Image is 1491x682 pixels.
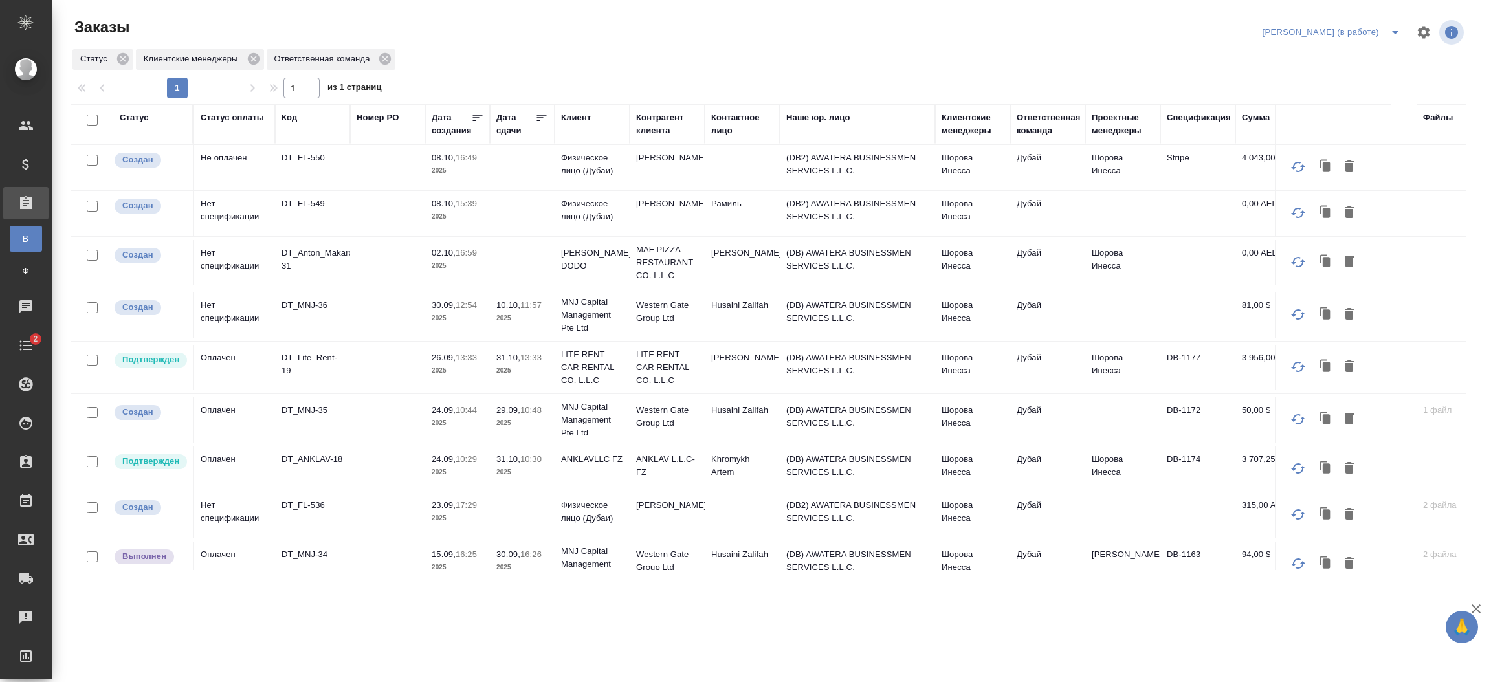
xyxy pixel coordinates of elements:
[780,446,935,492] td: (DB) AWATERA BUSINESSMEN SERVICES L.L.C.
[636,404,698,430] p: Western Gate Group Ltd
[1010,542,1085,587] td: Дубай
[72,49,133,70] div: Статус
[780,542,935,587] td: (DB) AWATERA BUSINESSMEN SERVICES L.L.C.
[456,153,477,162] p: 16:49
[432,300,456,310] p: 30.09,
[432,259,483,272] p: 2025
[1446,611,1478,643] button: 🙏
[432,353,456,362] p: 26.09,
[113,197,186,215] div: Выставляется автоматически при создании заказа
[935,446,1010,492] td: Шорова Инесса
[194,292,275,338] td: Нет спецификации
[1423,499,1485,512] p: 2 файла
[10,258,42,284] a: Ф
[1235,542,1300,587] td: 94,00 $
[122,248,153,261] p: Создан
[636,348,698,387] p: LITE RENT CAR RENTAL CO. L.L.C
[1085,542,1160,587] td: [PERSON_NAME]
[1160,397,1235,443] td: DB-1172
[1338,456,1360,481] button: Удалить
[432,199,456,208] p: 08.10,
[282,299,344,312] p: DT_MNJ-36
[122,455,179,468] p: Подтвержден
[16,265,36,278] span: Ф
[705,542,780,587] td: Husaini Zalifah
[432,164,483,177] p: 2025
[282,404,344,417] p: DT_MNJ-35
[780,145,935,190] td: (DB2) AWATERA BUSINESSMEN SERVICES L.L.C.
[636,453,698,479] p: ANKLAV L.L.C-FZ
[1235,240,1300,285] td: 0,00 AED
[1283,247,1314,278] button: Обновить
[1314,456,1338,481] button: Клонировать
[1235,345,1300,390] td: 3 956,00 AED
[1010,492,1085,538] td: Дубай
[432,417,483,430] p: 2025
[194,542,275,587] td: Оплачен
[561,296,623,335] p: MNJ Capital Management Pte Ltd
[1085,345,1160,390] td: Шорова Инесса
[780,492,935,538] td: (DB2) AWATERA BUSINESSMEN SERVICES L.L.C.
[282,453,344,466] p: DT_ANKLAV-18
[113,499,186,516] div: Выставляется автоматически при создании заказа
[3,329,49,362] a: 2
[1283,351,1314,382] button: Обновить
[561,453,623,466] p: ANKLAVLLC FZ
[267,49,396,70] div: Ответственная команда
[705,240,780,285] td: [PERSON_NAME]
[496,353,520,362] p: 31.10,
[1235,145,1300,190] td: 4 043,00 AED
[561,247,623,272] p: [PERSON_NAME] DODO
[935,145,1010,190] td: Шорова Инесса
[780,345,935,390] td: (DB) AWATERA BUSINESSMEN SERVICES L.L.C.
[1408,17,1439,48] span: Настроить таблицу
[1423,548,1485,561] p: 2 файла
[1235,446,1300,492] td: 3 707,25 AED
[1338,407,1360,432] button: Удалить
[122,353,179,366] p: Подтвержден
[496,364,548,377] p: 2025
[1010,446,1085,492] td: Дубай
[456,300,477,310] p: 12:54
[282,247,344,272] p: DT_Anton_Makarov_DODO-31
[561,151,623,177] p: Физическое лицо (Дубаи)
[113,247,186,264] div: Выставляется автоматически при создании заказа
[1283,499,1314,530] button: Обновить
[1085,240,1160,285] td: Шорова Инесса
[113,351,186,369] div: Выставляет КМ после уточнения всех необходимых деталей и получения согласия клиента на запуск. С ...
[1235,397,1300,443] td: 50,00 $
[16,232,36,245] span: В
[357,111,399,124] div: Номер PO
[1283,404,1314,435] button: Обновить
[120,111,149,124] div: Статус
[113,548,186,566] div: Выставляет ПМ после сдачи и проведения начислений. Последний этап для ПМа
[1338,355,1360,379] button: Удалить
[274,52,375,65] p: Ответственная команда
[942,111,1004,137] div: Клиентские менеджеры
[1235,292,1300,338] td: 81,00 $
[456,353,477,362] p: 13:33
[113,453,186,470] div: Выставляет КМ после уточнения всех необходимых деталей и получения согласия клиента на запуск. С ...
[113,404,186,421] div: Выставляется автоматически при создании заказа
[1314,407,1338,432] button: Клонировать
[1010,397,1085,443] td: Дубай
[935,542,1010,587] td: Шорова Инесса
[1283,548,1314,579] button: Обновить
[122,153,153,166] p: Создан
[636,151,698,164] p: [PERSON_NAME]
[1010,240,1085,285] td: Дубай
[561,545,623,584] p: MNJ Capital Management Pte Ltd
[194,397,275,443] td: Оплачен
[432,364,483,377] p: 2025
[432,210,483,223] p: 2025
[1338,302,1360,327] button: Удалить
[282,151,344,164] p: DT_FL-550
[194,492,275,538] td: Нет спецификации
[432,500,456,510] p: 23.09,
[1314,502,1338,527] button: Клонировать
[780,240,935,285] td: (DB) AWATERA BUSINESSMEN SERVICES L.L.C.
[496,405,520,415] p: 29.09,
[432,549,456,559] p: 15.09,
[1085,446,1160,492] td: Шорова Инесса
[327,80,382,98] span: из 1 страниц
